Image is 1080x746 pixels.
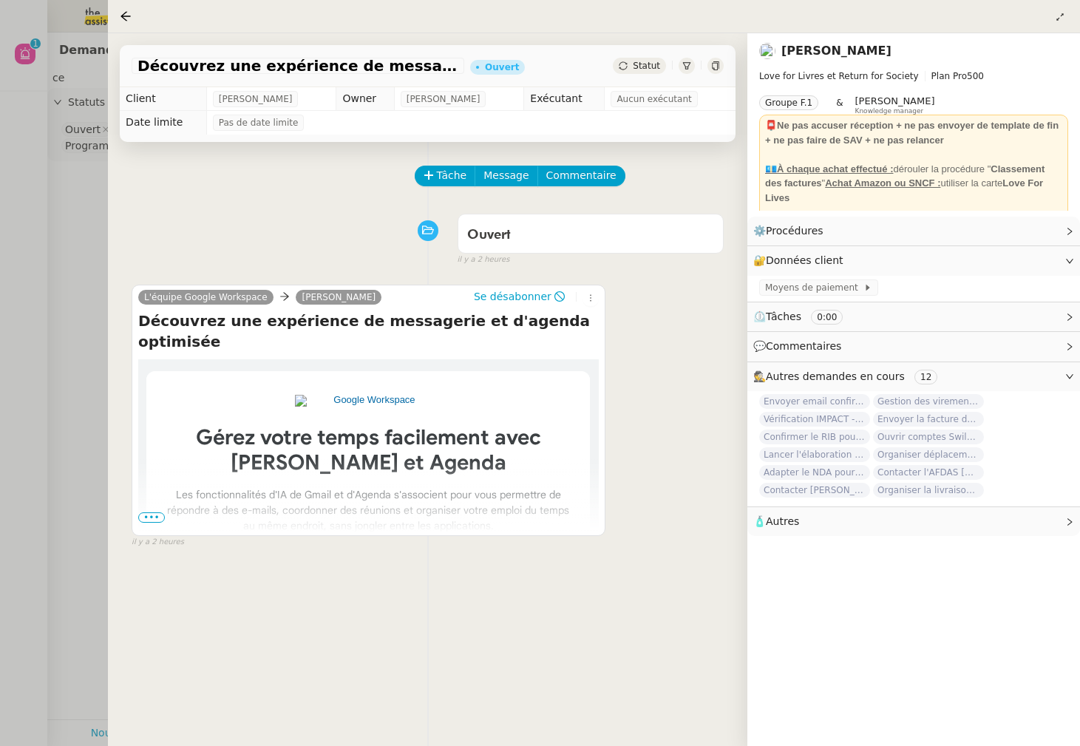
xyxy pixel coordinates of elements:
[747,507,1080,536] div: 🧴Autres
[931,71,967,81] span: Plan Pro
[467,228,511,242] span: Ouvert
[633,61,660,71] span: Statut
[967,71,984,81] span: 500
[759,465,870,480] span: Adapter le NDA pour [PERSON_NAME]
[165,487,571,534] p: Les fonctionnalités d'IA de Gmail et d'Agenda s'associent pour vous permettre de répondre à des e...
[469,288,570,305] button: Se désabonner
[485,63,519,72] div: Ouvert
[524,87,605,111] td: Exécutant
[766,225,823,237] span: Procédures
[825,177,940,189] u: Achat Amazon ou SNCF :
[753,515,799,527] span: 🧴
[766,515,799,527] span: Autres
[219,115,299,130] span: Pas de date limite
[747,302,1080,331] div: ⏲️Tâches 0:00
[747,246,1080,275] div: 🔐Données client
[855,95,935,106] span: [PERSON_NAME]
[765,162,1062,206] div: dérouler la procédure " " utiliser la carte
[458,254,510,266] span: il y a 2 heures
[165,425,571,475] p: Gérez votre temps facilement avec [PERSON_NAME] et Agenda
[753,311,855,322] span: ⏲️
[437,167,467,184] span: Tâche
[474,289,551,304] span: Se désabonner
[759,95,818,110] nz-tag: Groupe F.1
[132,536,184,549] span: il y a 2 heures
[811,310,843,325] nz-tag: 0:00
[138,512,165,523] span: •••
[137,58,458,73] span: Découvrez une expérience de messagerie et d'agenda optimisée
[873,412,984,427] span: Envoyer la facture de l'atelier
[753,223,830,240] span: ⚙️
[483,167,529,184] span: Message
[475,166,537,186] button: Message
[753,340,848,352] span: 💬
[617,92,691,106] span: Aucun exécutant
[759,430,870,444] span: Confirmer le RIB pour règlement facture
[336,87,394,111] td: Owner
[781,44,891,58] a: [PERSON_NAME]
[766,370,905,382] span: Autres demandes en cours
[759,394,870,409] span: Envoyer email confirmation Masterclass
[765,163,894,174] u: 💶À chaque achat effectué :
[855,107,924,115] span: Knowledge manager
[873,394,984,409] span: Gestion des virements de salaire mensuel - septembre 2025
[766,340,841,352] span: Commentaires
[759,43,775,59] img: users%2FtFhOaBya8rNVU5KG7br7ns1BCvi2%2Favatar%2Faa8c47da-ee6c-4101-9e7d-730f2e64f978
[765,280,863,295] span: Moyens de paiement
[753,370,943,382] span: 🕵️
[759,483,870,498] span: Contacter [PERSON_NAME] pour sessions post-formation
[747,217,1080,245] div: ⚙️Procédures
[138,311,599,352] h4: Découvrez une expérience de messagerie et d'agenda optimisée
[138,291,273,304] a: L'équipe Google Workspace
[873,483,984,498] span: Organiser la livraison à [GEOGRAPHIC_DATA]
[759,447,870,462] span: Lancer l'élaboration de la convention de formation
[753,252,849,269] span: 🔐
[546,167,617,184] span: Commentaire
[836,95,843,115] span: &
[765,177,1043,203] strong: Love For Lives
[765,120,1059,146] strong: 📮Ne pas accuser réception + ne pas envoyer de template de fin + ne pas faire de SAV + ne pas rela...
[120,111,206,135] td: Date limite
[407,92,480,106] span: [PERSON_NAME]
[873,447,984,462] span: Organiser déplacement à [GEOGRAPHIC_DATA]
[914,370,937,384] nz-tag: 12
[759,412,870,427] span: Vérification IMPACT - AEPC CONCORDE
[295,395,441,407] img: Google Workspace
[766,311,801,322] span: Tâches
[415,166,476,186] button: Tâche
[855,95,935,115] app-user-label: Knowledge manager
[747,332,1080,361] div: 💬Commentaires
[219,92,293,106] span: [PERSON_NAME]
[296,291,381,304] a: [PERSON_NAME]
[759,71,919,81] span: Love for Livres et Return for Society
[873,430,984,444] span: Ouvrir comptes Swile pour [PERSON_NAME] et Zaineb
[120,87,206,111] td: Client
[747,362,1080,391] div: 🕵️Autres demandes en cours 12
[873,465,984,480] span: Contacter l'AFDAS [DATE] pour contrat Zaineb
[766,254,843,266] span: Données client
[537,166,625,186] button: Commentaire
